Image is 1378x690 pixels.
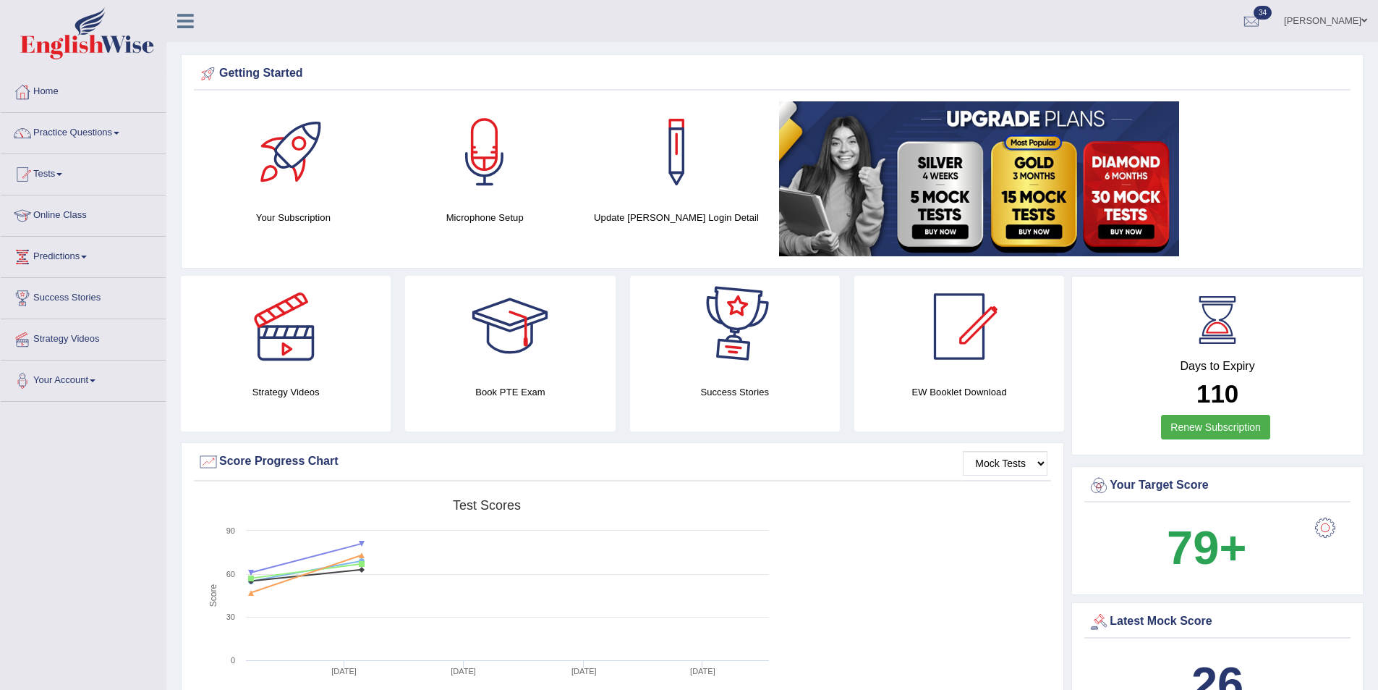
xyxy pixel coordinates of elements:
[630,384,840,400] h4: Success Stories
[331,667,357,676] tspan: [DATE]
[405,384,615,400] h4: Book PTE Exam
[226,526,235,535] text: 90
[197,451,1047,473] div: Score Progress Chart
[1254,6,1272,20] span: 34
[779,101,1179,256] img: small5.jpg
[197,63,1347,85] div: Getting Started
[588,210,765,225] h4: Update [PERSON_NAME] Login Detail
[1,113,166,149] a: Practice Questions
[1,195,166,232] a: Online Class
[451,667,476,676] tspan: [DATE]
[854,384,1064,400] h4: EW Booklet Download
[1,361,166,397] a: Your Account
[1196,379,1238,408] b: 110
[1,154,166,190] a: Tests
[1088,611,1347,633] div: Latest Mock Score
[396,210,574,225] h4: Microphone Setup
[690,667,715,676] tspan: [DATE]
[1088,475,1347,497] div: Your Target Score
[571,667,597,676] tspan: [DATE]
[1,237,166,273] a: Predictions
[1167,521,1246,574] b: 79+
[226,570,235,578] text: 60
[1088,360,1347,373] h4: Days to Expiry
[453,498,521,513] tspan: Test scores
[1,72,166,108] a: Home
[1,278,166,314] a: Success Stories
[226,613,235,621] text: 30
[231,656,235,665] text: 0
[181,384,391,400] h4: Strategy Videos
[205,210,382,225] h4: Your Subscription
[1,319,166,355] a: Strategy Videos
[208,584,218,607] tspan: Score
[1161,415,1270,439] a: Renew Subscription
